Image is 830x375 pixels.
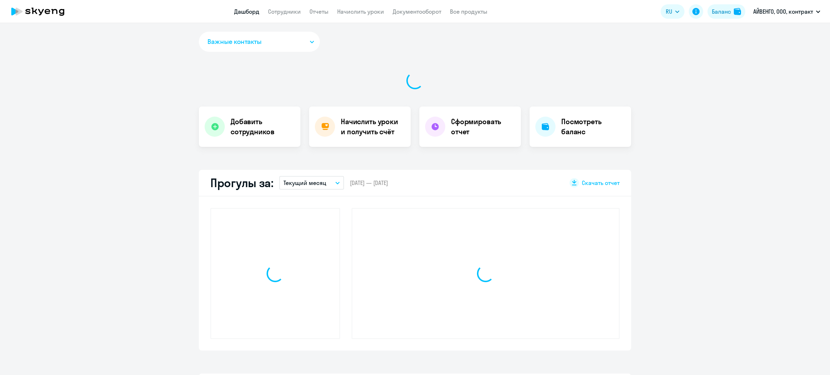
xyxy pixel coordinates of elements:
a: Отчеты [309,8,329,15]
button: Текущий месяц [279,176,344,190]
span: Скачать отчет [582,179,620,187]
h2: Прогулы за: [210,176,273,190]
span: [DATE] — [DATE] [350,179,388,187]
h4: Добавить сотрудников [231,117,295,137]
a: Все продукты [450,8,487,15]
h4: Посмотреть баланс [561,117,625,137]
button: Важные контакты [199,32,320,52]
button: RU [661,4,684,19]
div: Баланс [712,7,731,16]
h4: Сформировать отчет [451,117,515,137]
span: RU [666,7,672,16]
span: Важные контакты [207,37,262,46]
a: Дашборд [234,8,259,15]
img: balance [734,8,741,15]
a: Начислить уроки [337,8,384,15]
p: Текущий месяц [284,179,326,187]
h4: Начислить уроки и получить счёт [341,117,403,137]
button: АЙВЕНГО, ООО, контракт [750,3,824,20]
button: Балансbalance [708,4,745,19]
a: Документооборот [393,8,441,15]
a: Сотрудники [268,8,301,15]
p: АЙВЕНГО, ООО, контракт [753,7,813,16]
